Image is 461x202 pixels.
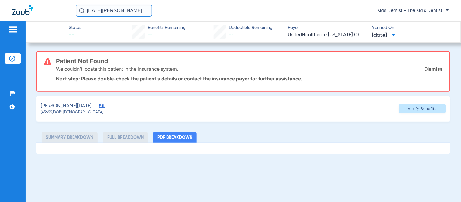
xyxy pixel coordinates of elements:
[153,132,197,143] li: PDF Breakdown
[76,5,152,17] input: Search for patients
[408,106,437,111] span: Verify Benefits
[56,76,443,82] p: Next step: Please double-check the patient’s details or contact the insurance payer for further a...
[99,104,105,110] span: Edit
[288,31,367,39] span: UnitedHealthcare [US_STATE] Children's Dental - (HUB)
[378,8,449,14] span: Kids Dentist - The Kid's Dentist
[56,66,178,72] p: We couldn’t locate this patient in the insurance system.
[431,173,461,202] iframe: Chat Widget
[42,132,98,143] li: Summary Breakdown
[69,31,81,39] span: --
[44,58,51,65] img: error-icon
[8,26,18,33] img: hamburger-icon
[372,25,451,31] span: Verified On
[69,25,81,31] span: Status
[229,33,234,37] span: --
[79,8,84,13] img: Search Icon
[103,132,148,143] li: Full Breakdown
[56,58,443,64] h3: Patient Not Found
[372,32,396,39] span: [DATE]
[41,110,103,115] span: (43699) DOB: [DEMOGRAPHIC_DATA]
[148,33,153,37] span: --
[288,25,367,31] span: Payer
[41,102,92,110] span: [PERSON_NAME][DATE]
[229,25,273,31] span: Deductible Remaining
[12,5,33,15] img: Zuub Logo
[425,66,443,72] a: Dismiss
[399,104,446,113] button: Verify Benefits
[148,25,186,31] span: Benefits Remaining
